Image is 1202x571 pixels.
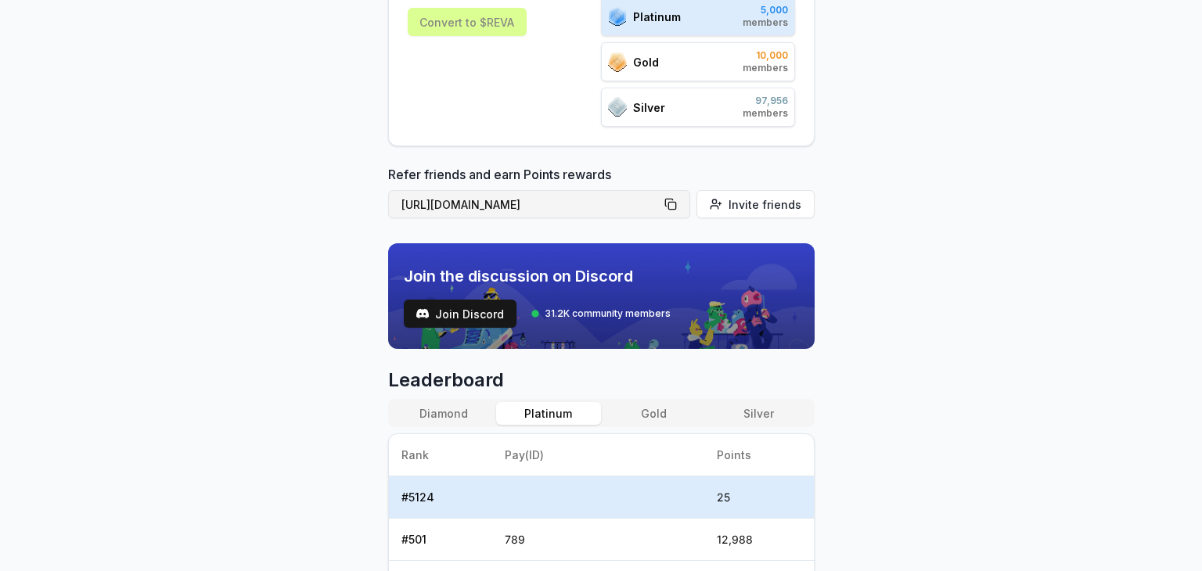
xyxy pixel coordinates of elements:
button: Silver [706,402,811,425]
th: Pay(ID) [492,434,705,476]
span: Silver [633,99,665,116]
div: Refer friends and earn Points rewards [388,165,815,224]
button: Join Discord [404,300,516,328]
th: Points [704,434,813,476]
span: Gold [633,54,659,70]
span: Invite friends [729,196,801,213]
img: test [416,307,429,320]
td: 789 [492,519,705,561]
span: members [743,16,788,29]
span: members [743,107,788,120]
span: Join Discord [435,306,504,322]
span: Platinum [633,9,681,25]
span: members [743,62,788,74]
span: 10,000 [743,49,788,62]
span: 31.2K community members [545,307,671,320]
button: [URL][DOMAIN_NAME] [388,190,690,218]
td: # 501 [389,519,492,561]
button: Invite friends [696,190,815,218]
a: testJoin Discord [404,300,516,328]
img: ranks_icon [608,6,627,27]
span: Leaderboard [388,368,815,393]
span: 5,000 [743,4,788,16]
button: Gold [601,402,706,425]
span: 97,956 [743,95,788,107]
button: Platinum [496,402,601,425]
button: Diamond [391,402,496,425]
img: discord_banner [388,243,815,349]
img: ranks_icon [608,52,627,72]
th: Rank [389,434,492,476]
span: Join the discussion on Discord [404,265,671,287]
td: # 5124 [389,476,492,519]
img: ranks_icon [608,97,627,117]
td: 25 [704,476,813,519]
td: 12,988 [704,519,813,561]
